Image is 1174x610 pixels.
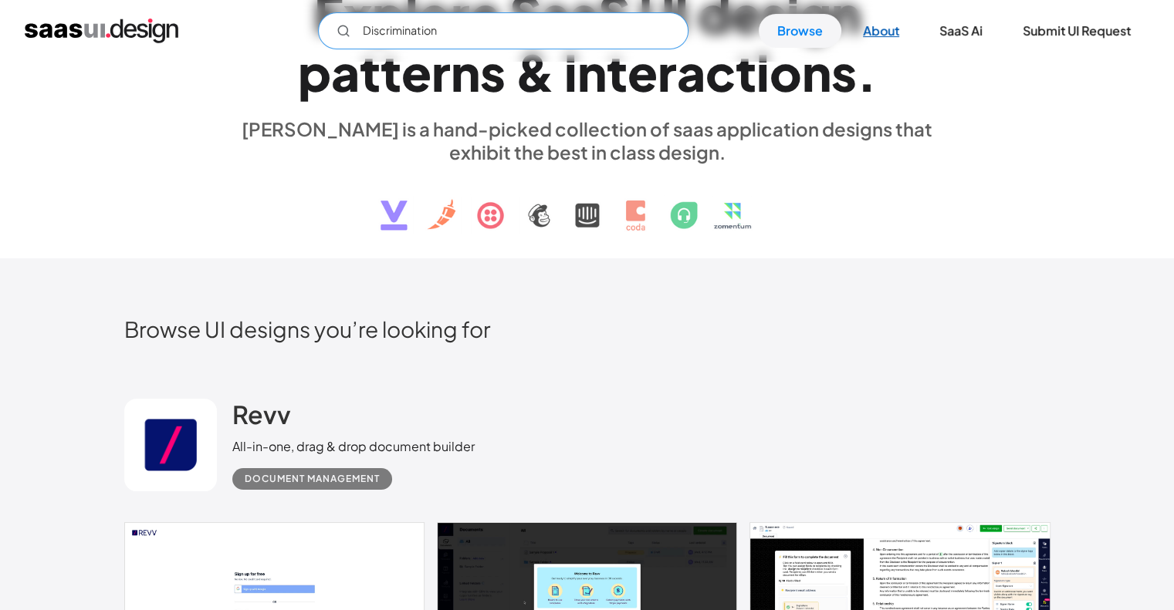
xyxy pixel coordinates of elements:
[607,42,628,102] div: t
[1004,14,1149,48] a: Submit UI Request
[756,42,770,102] div: i
[298,42,331,102] div: p
[705,42,736,102] div: c
[232,437,475,456] div: All-in-one, drag & drop document builder
[677,42,705,102] div: a
[480,42,506,102] div: s
[736,42,756,102] div: t
[831,42,857,102] div: s
[232,117,942,163] div: [PERSON_NAME] is a hand-picked collection of saas application designs that exhibit the best in cl...
[318,12,688,49] input: Search UI designs you're looking for...
[802,42,831,102] div: n
[451,42,480,102] div: n
[844,14,918,48] a: About
[857,42,877,102] div: .
[245,470,380,488] div: Document Management
[431,42,451,102] div: r
[577,42,607,102] div: n
[628,42,658,102] div: e
[381,42,401,102] div: t
[658,42,677,102] div: r
[515,42,555,102] div: &
[770,42,802,102] div: o
[318,12,688,49] form: Email Form
[354,163,821,244] img: text, icon, saas logo
[331,42,360,102] div: a
[232,399,291,430] h2: Revv
[124,315,1051,342] h2: Browse UI designs you’re looking for
[759,14,841,48] a: Browse
[401,42,431,102] div: e
[921,14,1001,48] a: SaaS Ai
[25,19,178,43] a: home
[360,42,381,102] div: t
[232,399,291,437] a: Revv
[564,42,577,102] div: i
